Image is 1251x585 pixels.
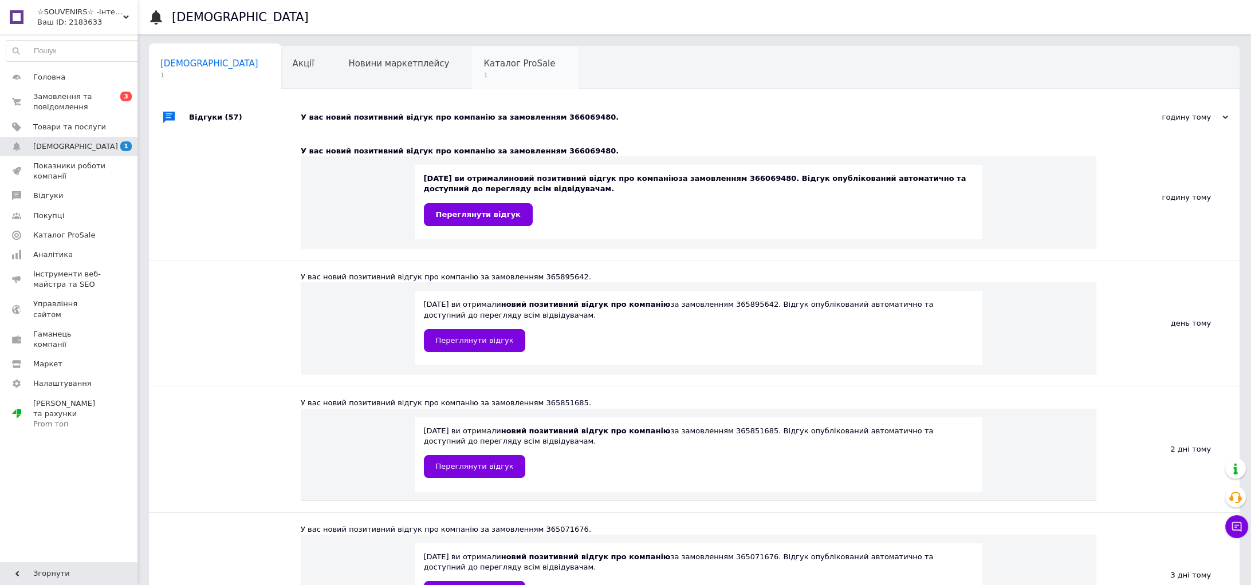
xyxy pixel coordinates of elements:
[33,378,92,389] span: Налаштування
[225,113,242,121] span: (57)
[501,426,671,435] b: новий позитивний відгук про компанію
[483,71,555,80] span: 1
[33,72,65,82] span: Головна
[33,419,106,429] div: Prom топ
[33,299,106,319] span: Управління сайтом
[301,398,1096,408] div: У вас новий позитивний відгук про компанію за замовленням 365851685.
[160,58,258,69] span: [DEMOGRAPHIC_DATA]
[424,203,533,226] a: Переглянути відгук
[33,398,106,430] span: [PERSON_NAME] та рахунки
[33,359,62,369] span: Маркет
[33,92,106,112] span: Замовлення та повідомлення
[301,524,1096,535] div: У вас новий позитивний відгук про компанію за замовленням 365071676.
[501,300,671,309] b: новий позитивний відгук про компанію
[33,211,64,221] span: Покупці
[120,92,132,101] span: 3
[424,299,974,351] div: [DATE] ви отримали за замовленням 365895642. Відгук опублікований автоматично та доступний до пер...
[301,112,1114,122] div: У вас новий позитивний відгук про компанію за замовленням 366069480.
[1114,112,1228,122] div: годину тому
[436,462,514,471] span: Переглянути відгук
[37,17,137,27] div: Ваш ID: 2183633
[348,58,449,69] span: Новини маркетплейсу
[1096,386,1240,512] div: 2 дні тому
[509,174,678,183] b: новий позитивний відгук про компанію
[33,269,106,290] span: Інструменти веб-майстра та SEO
[301,146,1096,156] div: У вас новий позитивний відгук про компанію за замовленням 366069480.
[33,329,106,350] span: Гаманець компанії
[424,455,526,478] a: Переглянути відгук
[1096,260,1240,386] div: день тому
[6,41,145,61] input: Пошук
[293,58,314,69] span: Акції
[424,426,974,478] div: [DATE] ви отримали за замовленням 365851685. Відгук опублікований автоматично та доступний до пер...
[33,141,118,152] span: [DEMOGRAPHIC_DATA]
[301,272,1096,282] div: У вас новий позитивний відгук про компанію за замовленням 365895642.
[436,210,521,219] span: Переглянути відгук
[120,141,132,151] span: 1
[483,58,555,69] span: Каталог ProSale
[436,336,514,345] span: Переглянути відгук
[33,230,95,240] span: Каталог ProSale
[1225,515,1248,538] button: Чат з покупцем
[37,7,123,17] span: ☆SOUVENIRS☆ -інтернет-магазин. Прикраси, натуральне каміння, жемчуг, фурнітра.
[172,10,309,24] h1: [DEMOGRAPHIC_DATA]
[33,161,106,181] span: Показники роботи компанії
[33,191,63,201] span: Відгуки
[1096,135,1240,260] div: годину тому
[160,71,258,80] span: 1
[424,173,974,226] div: [DATE] ви отримали за замовленням 366069480. Відгук опублікований автоматично та доступний до пер...
[33,250,73,260] span: Аналітика
[424,329,526,352] a: Переглянути відгук
[33,122,106,132] span: Товари та послуги
[501,552,671,561] b: новий позитивний відгук про компанію
[189,100,301,135] div: Відгуки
